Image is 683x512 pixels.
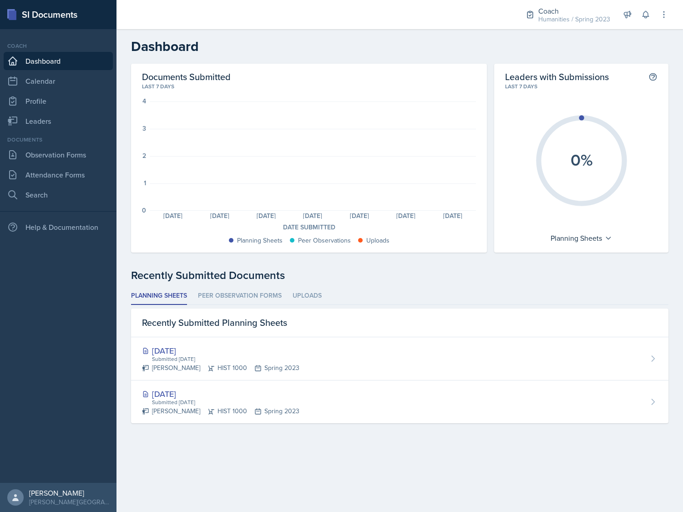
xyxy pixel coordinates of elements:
[243,213,289,219] div: [DATE]
[142,345,299,357] div: [DATE]
[237,236,283,245] div: Planning Sheets
[4,166,113,184] a: Attendance Forms
[142,388,299,400] div: [DATE]
[198,287,282,305] li: Peer Observation Forms
[29,497,109,507] div: [PERSON_NAME][GEOGRAPHIC_DATA]
[505,71,609,82] h2: Leaders with Submissions
[4,42,113,50] div: Coach
[142,363,299,373] div: [PERSON_NAME] HIST 1000 Spring 2023
[142,406,299,416] div: [PERSON_NAME] HIST 1000 Spring 2023
[430,213,476,219] div: [DATE]
[142,82,476,91] div: Last 7 days
[538,15,610,24] div: Humanities / Spring 2023
[196,213,243,219] div: [DATE]
[4,72,113,90] a: Calendar
[142,98,146,104] div: 4
[4,52,113,70] a: Dashboard
[293,287,322,305] li: Uploads
[4,136,113,144] div: Documents
[131,337,668,380] a: [DATE] Submitted [DATE] [PERSON_NAME]HIST 1000Spring 2023
[151,398,299,406] div: Submitted [DATE]
[538,5,610,16] div: Coach
[298,236,351,245] div: Peer Observations
[150,213,196,219] div: [DATE]
[366,236,390,245] div: Uploads
[131,38,668,55] h2: Dashboard
[4,92,113,110] a: Profile
[131,267,668,284] div: Recently Submitted Documents
[131,287,187,305] li: Planning Sheets
[570,148,592,172] text: 0%
[4,218,113,236] div: Help & Documentation
[29,488,109,497] div: [PERSON_NAME]
[336,213,383,219] div: [DATE]
[4,186,113,204] a: Search
[505,82,658,91] div: Last 7 days
[151,355,299,363] div: Submitted [DATE]
[383,213,429,219] div: [DATE]
[142,125,146,132] div: 3
[142,223,476,232] div: Date Submitted
[4,146,113,164] a: Observation Forms
[4,112,113,130] a: Leaders
[131,380,668,423] a: [DATE] Submitted [DATE] [PERSON_NAME]HIST 1000Spring 2023
[142,207,146,213] div: 0
[142,71,476,82] h2: Documents Submitted
[546,231,617,245] div: Planning Sheets
[289,213,336,219] div: [DATE]
[142,152,146,159] div: 2
[131,309,668,337] div: Recently Submitted Planning Sheets
[144,180,146,186] div: 1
